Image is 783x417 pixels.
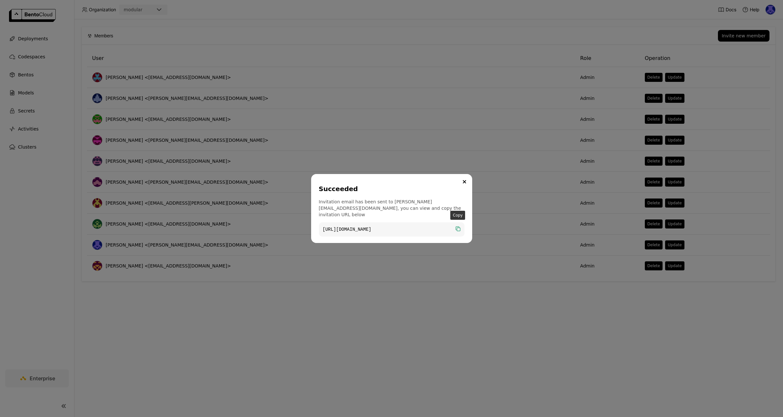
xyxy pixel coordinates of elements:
[319,184,462,193] div: Succeeded
[461,178,468,186] button: Close
[450,211,465,220] div: Copy
[311,174,472,243] div: dialog
[319,222,464,237] code: [URL][DOMAIN_NAME]
[319,199,464,218] p: Invitation email has been sent to [PERSON_NAME][EMAIL_ADDRESS][DOMAIN_NAME], you can view and cop...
